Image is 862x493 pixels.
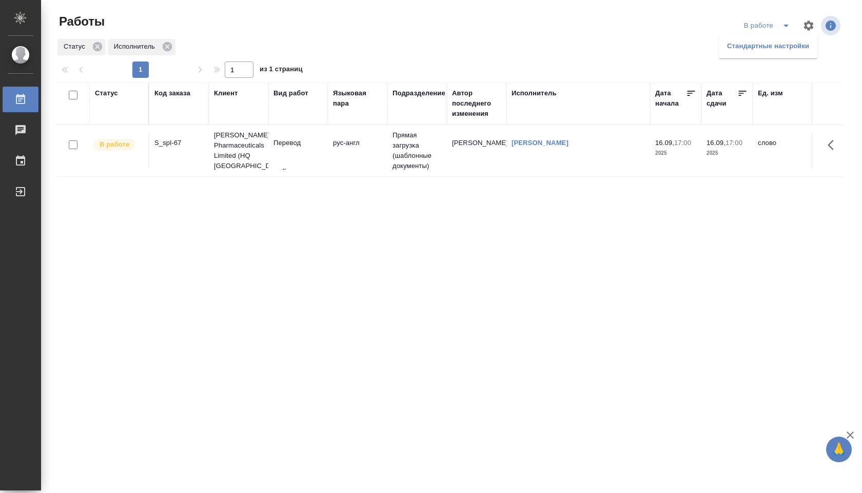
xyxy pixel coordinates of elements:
[826,437,852,462] button: 🙏
[214,130,263,171] p: [PERSON_NAME] Pharmaceuticals Limited (HQ [GEOGRAPHIC_DATA])
[114,42,159,52] p: Исполнитель
[108,39,175,55] div: Исполнитель
[273,88,308,98] div: Вид работ
[387,125,447,176] td: Прямая загрузка (шаблонные документы)
[512,88,557,98] div: Исполнитель
[758,88,783,98] div: Ед. изм
[100,139,129,150] p: В работе
[154,138,204,148] div: S_spl-67
[154,88,190,98] div: Код заказа
[655,139,674,147] p: 16.09,
[333,88,382,109] div: Языковая пара
[707,139,726,147] p: 16.09,
[674,139,691,147] p: 17:00
[655,148,696,158] p: 2025
[260,63,303,78] span: из 1 страниц
[214,88,238,98] div: Клиент
[56,13,105,30] span: Работы
[95,88,118,98] div: Статус
[273,138,323,148] p: Перевод
[447,133,506,169] td: [PERSON_NAME]
[707,88,737,109] div: Дата сдачи
[452,88,501,119] div: Автор последнего изменения
[512,139,569,147] a: [PERSON_NAME]
[741,17,796,34] div: split button
[64,42,89,52] p: Статус
[328,133,387,169] td: рус-англ
[796,13,821,38] span: Настроить таблицу
[57,39,106,55] div: Статус
[753,133,812,169] td: слово
[393,88,445,98] div: Подразделение
[821,16,843,35] span: Посмотреть информацию
[707,148,748,158] p: 2025
[830,439,848,460] span: 🙏
[719,38,817,54] li: Стандартные настройки
[655,88,686,109] div: Дата начала
[726,139,742,147] p: 17:00
[92,138,143,152] div: Исполнитель выполняет работу
[821,133,846,157] button: Здесь прячутся важные кнопки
